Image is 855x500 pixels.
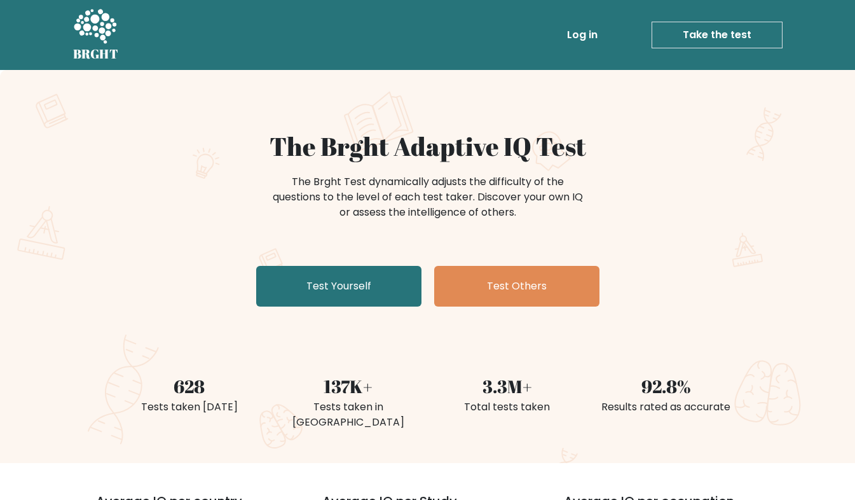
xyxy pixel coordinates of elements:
a: BRGHT [73,5,119,65]
div: 3.3M+ [435,373,579,399]
a: Test Yourself [256,266,421,307]
a: Log in [562,22,603,48]
div: Results rated as accurate [594,399,738,415]
a: Take the test [652,22,783,48]
div: Tests taken in [GEOGRAPHIC_DATA] [277,399,420,430]
div: 628 [118,373,261,399]
a: Test Others [434,266,599,307]
div: The Brght Test dynamically adjusts the difficulty of the questions to the level of each test take... [269,174,587,220]
h1: The Brght Adaptive IQ Test [118,131,738,162]
div: Tests taken [DATE] [118,399,261,415]
div: 92.8% [594,373,738,399]
div: Total tests taken [435,399,579,415]
h5: BRGHT [73,46,119,62]
div: 137K+ [277,373,420,399]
